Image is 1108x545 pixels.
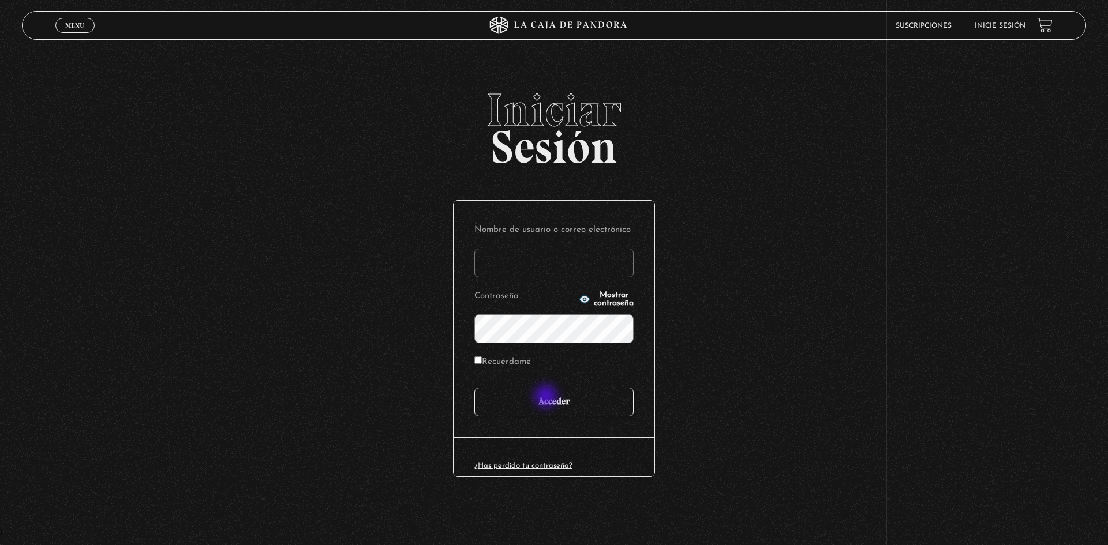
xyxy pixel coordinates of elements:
a: Inicie sesión [975,22,1025,29]
input: Recuérdame [474,356,482,364]
span: Mostrar contraseña [594,291,634,307]
h2: Sesión [22,87,1085,161]
span: Iniciar [22,87,1085,133]
a: ¿Has perdido tu contraseña? [474,462,572,469]
label: Recuérdame [474,354,531,371]
span: Cerrar [62,32,89,40]
a: Suscripciones [896,22,952,29]
a: View your shopping cart [1037,17,1053,33]
input: Acceder [474,388,634,416]
label: Contraseña [474,288,575,306]
button: Mostrar contraseña [579,291,634,307]
label: Nombre de usuario o correo electrónico [474,221,634,239]
span: Menu [65,22,84,29]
